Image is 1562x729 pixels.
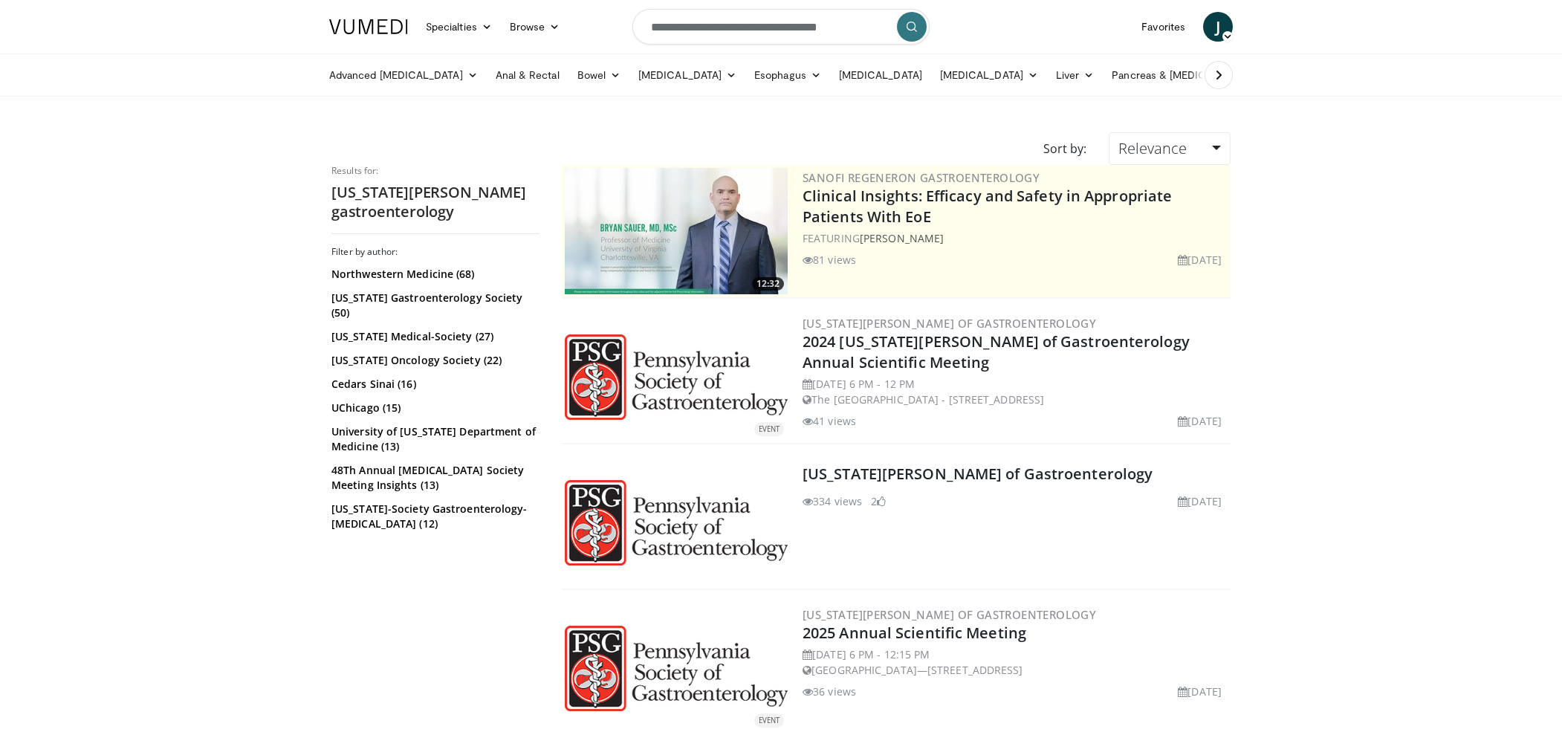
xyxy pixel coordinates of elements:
a: EVENT [565,626,788,711]
a: Liver [1047,60,1103,90]
li: 41 views [803,413,856,429]
a: Sanofi Regeneron Gastroenterology [803,170,1040,185]
h2: [US_STATE][PERSON_NAME] gastroenterology [331,183,539,221]
a: [MEDICAL_DATA] [830,60,931,90]
a: [US_STATE] Gastroenterology Society (50) [331,291,536,320]
li: 334 views [803,493,862,509]
a: [US_STATE][PERSON_NAME] of Gastroenterology [803,607,1096,622]
li: 81 views [803,252,856,268]
a: Pancreas & [MEDICAL_DATA] [1103,60,1277,90]
a: Cedars Sinai (16) [331,377,536,392]
div: [DATE] 6 PM - 12 PM The [GEOGRAPHIC_DATA] ​- [STREET_ADDRESS] [803,376,1228,407]
a: [US_STATE][PERSON_NAME] of Gastroenterology [803,316,1096,331]
a: [US_STATE][PERSON_NAME] of Gastroenterology [803,464,1153,484]
a: Esophagus [745,60,830,90]
small: EVENT [759,424,780,434]
div: FEATURING [803,230,1228,246]
a: Relevance [1109,132,1231,165]
img: 24135968-dc93-4b13-9957-3364c8bc323d.png.300x170_q85_autocrop_double_scale_upscale_version-0.2.png [565,334,788,420]
a: [US_STATE] Oncology Society (22) [331,353,536,368]
a: [PERSON_NAME] [860,231,944,245]
li: [DATE] [1178,684,1222,699]
h3: Filter by author: [331,246,539,258]
small: EVENT [759,716,780,725]
span: Relevance [1118,138,1187,158]
a: 12:32 [565,168,788,294]
a: Bowel [568,60,629,90]
a: UChicago (15) [331,401,536,415]
li: [DATE] [1178,493,1222,509]
img: Pennsylvania Society of Gastroenterology [565,480,788,566]
a: 48Th Annual [MEDICAL_DATA] Society Meeting Insights (13) [331,463,536,493]
a: EVENT [565,334,788,420]
div: Sort by: [1032,132,1098,165]
img: bf9ce42c-6823-4735-9d6f-bc9dbebbcf2c.png.300x170_q85_crop-smart_upscale.jpg [565,168,788,294]
li: [DATE] [1178,413,1222,429]
a: Clinical Insights: Efficacy and Safety in Appropriate Patients With EoE [803,186,1172,227]
a: Specialties [417,12,501,42]
li: [DATE] [1178,252,1222,268]
a: [US_STATE] Medical-Society (27) [331,329,536,344]
span: 12:32 [752,277,784,291]
a: 2025 Annual Scientific Meeting [803,623,1026,643]
a: University of [US_STATE] Department of Medicine (13) [331,424,536,454]
div: [DATE] 6 PM - 12:15 PM [GEOGRAPHIC_DATA]—[STREET_ADDRESS] [803,647,1228,678]
a: Northwestern Medicine (68) [331,267,536,282]
a: 2024 [US_STATE][PERSON_NAME] of Gastroenterology Annual Scientific Meeting [803,331,1190,372]
a: [US_STATE]-Society Gastroenterology-[MEDICAL_DATA] (12) [331,502,536,531]
p: Results for: [331,165,539,177]
a: [MEDICAL_DATA] [629,60,745,90]
input: Search topics, interventions [632,9,930,45]
img: VuMedi Logo [329,19,408,34]
li: 36 views [803,684,856,699]
a: Advanced [MEDICAL_DATA] [320,60,487,90]
li: 2 [871,493,886,509]
a: J [1203,12,1233,42]
a: [MEDICAL_DATA] [931,60,1047,90]
a: Browse [501,12,569,42]
a: Favorites [1132,12,1194,42]
img: 24135968-dc93-4b13-9957-3364c8bc323d.png.300x170_q85_autocrop_double_scale_upscale_version-0.2.png [565,626,788,711]
a: Anal & Rectal [487,60,568,90]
